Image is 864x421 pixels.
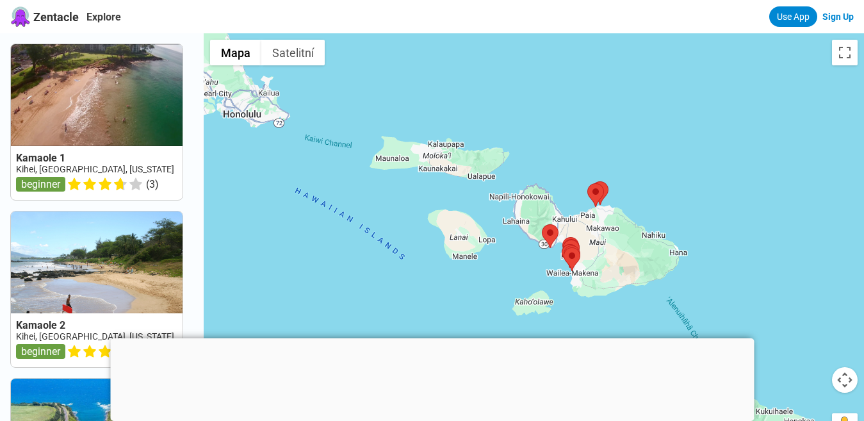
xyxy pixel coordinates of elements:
a: Zentacle logoZentacle [10,6,79,27]
a: Explore [86,11,121,23]
span: Zentacle [33,10,79,24]
button: Ovládání kamery na mapě [832,367,858,393]
a: Kihei, [GEOGRAPHIC_DATA], [US_STATE] [16,164,174,174]
a: Kihei, [GEOGRAPHIC_DATA], [US_STATE] [16,331,174,342]
img: Zentacle logo [10,6,31,27]
iframe: Advertisement [110,338,754,418]
a: Use App [769,6,817,27]
a: Sign Up [822,12,854,22]
button: Zobrazit satelitní snímky [261,40,325,65]
button: Přepnout zobrazení na celou obrazovku [832,40,858,65]
button: Zobrazit mapu s ulicemi [210,40,261,65]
